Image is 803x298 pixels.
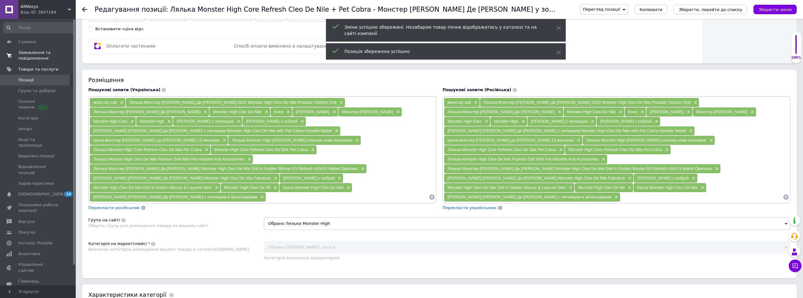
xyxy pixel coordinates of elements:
span: × [166,119,171,124]
span: × [246,157,251,162]
span: Клео [628,109,638,114]
span: Monster High Cleo De Nile [567,109,616,114]
span: × [692,100,697,105]
a: Mattel [32,30,43,35]
button: Копіювати [635,5,667,14]
span: [PERSON_NAME] [PERSON_NAME] Де [PERSON_NAME] Monster High Cleo De Nile Fabulous [448,176,625,180]
span: × [688,128,693,134]
span: × [714,166,719,172]
span: [PERSON_NAME] [PERSON_NAME] де [PERSON_NAME] с питомцем Monster High Cleo De Nile with Pet Cobra ... [448,128,686,133]
div: Розміщення [88,76,790,84]
span: × [395,109,400,115]
span: монстер хай [93,100,117,105]
span: Замовлення та повідомлення [18,50,58,61]
span: × [299,119,304,124]
span: [PERSON_NAME] [296,109,330,114]
div: 100% [791,56,801,60]
span: × [520,119,525,124]
span: Клео [274,109,284,114]
span: [PERSON_NAME] [PERSON_NAME] де [PERSON_NAME] с питомцем Monster High Cleo De Nile with Pet Cobra ... [93,128,332,133]
span: Monster High Cleo De Nile Doll in Golden Blouse & Layered Skirt [93,185,212,190]
span: × [613,195,618,200]
p: Виробник [32,19,269,26]
span: Каталог ProSale [18,240,52,246]
span: Кукла Monster High Cleo De Nile [637,185,698,190]
span: [PERSON_NAME] с питомцем [177,119,233,124]
span: Перекласти українською [443,205,497,210]
span: Позиції [18,77,34,83]
span: × [617,109,623,115]
span: AMAtoys [21,4,68,9]
span: Управління сайтом [18,262,58,273]
span: × [331,109,336,115]
span: Лялька Монстер [PERSON_NAME] Де [PERSON_NAME] [448,109,555,114]
span: Спосіб оплати вимкнено в налаштуваннях [234,44,333,49]
span: × [272,185,277,190]
div: Ваш ID: 3847184 [21,9,76,15]
span: Відновлення позицій [18,164,58,175]
span: Монстер [PERSON_NAME] [696,109,748,114]
span: × [575,138,580,143]
span: [PERSON_NAME] с коброй [283,176,335,180]
span: Monster High Cleo [93,119,127,124]
span: Відгуки [18,219,35,225]
span: Сезонні знижки [18,99,58,110]
p: Тип [32,61,269,68]
div: Встановити «ціна від» [95,26,144,32]
span: Лялька Monster High Core Refresh Cleo De Nile Pet Cobra [93,147,202,152]
span: кукла монстер [PERSON_NAME] де [PERSON_NAME] 13 желании [93,138,220,143]
span: Кукла Monster High Cleo De Nile [283,185,344,190]
span: Покупці [18,230,35,235]
span: × [556,109,561,115]
span: × [334,128,339,134]
span: Monster High Core Refresh Cleo De Nile Pet Cobra [569,147,662,152]
p: [GEOGRAPHIC_DATA] [32,51,269,57]
span: [PERSON_NAME] [PERSON_NAME] Де [PERSON_NAME] с питомцем и аксессуарами [448,195,612,199]
span: Монстер [PERSON_NAME] [342,109,393,114]
h2: Характеристики та опис [6,6,294,14]
span: × [336,176,341,181]
span: Monster High Cleo De Nile [213,109,262,114]
span: Лялька Монстер [PERSON_NAME] Де [PERSON_NAME] [93,109,201,114]
span: × [685,109,690,115]
span: [PERSON_NAME] с коброй [637,176,689,180]
span: × [359,166,364,172]
span: Лялька Монстер [PERSON_NAME] Де [PERSON_NAME] Monster High Cleo De Nile Doll in Golden Blouse G3 ... [448,166,712,171]
span: × [119,100,124,105]
span: Оберіть групу для розміщення товару на вашому сайті [88,223,208,228]
span: Групи та добірки [18,88,56,94]
span: [DEMOGRAPHIC_DATA] [18,191,65,197]
span: × [589,119,594,124]
span: Monster High Cleo De Nil [578,185,625,190]
span: × [338,100,343,105]
p: Лялька [32,72,269,79]
span: Обрано [PERSON_NAME], пупси [264,241,790,254]
span: Лялька Монстер [PERSON_NAME] Де [PERSON_NAME] 2022 Monster High Cleo De Nile Posable Fashion Doll [129,100,336,105]
span: Характеристики [18,181,54,186]
span: Лялька Monster High Core Refresh Cleo De Nile Pet Cobra [448,147,556,152]
span: Визначає категорію розміщення вашого товару в каталозі [DOMAIN_NAME] [88,247,250,252]
span: Пошукові запити (Українська) [88,87,160,92]
span: × [568,185,573,190]
span: [PERSON_NAME] с питомцем [531,119,588,124]
span: Показники роботи компанії [18,202,58,213]
div: Повернутися назад [82,7,87,12]
span: Monster High Core Refresh Cleo De Nile Pet Cobra [214,147,308,152]
div: Група на сайті [88,217,120,223]
span: Обрано Ляльки Monster High [264,217,790,230]
span: Категорії [18,115,38,121]
div: Позиція збережена успішно [345,48,541,55]
button: Зберегти, перейти до списку [674,5,747,14]
span: × [664,147,669,153]
span: × [639,109,644,115]
button: Чат з покупцем [789,260,801,272]
span: Monster High [140,119,164,124]
span: Аналітика [18,251,40,257]
span: × [263,109,268,115]
span: × [558,147,563,153]
div: 100% Якість заповнення [791,32,801,63]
